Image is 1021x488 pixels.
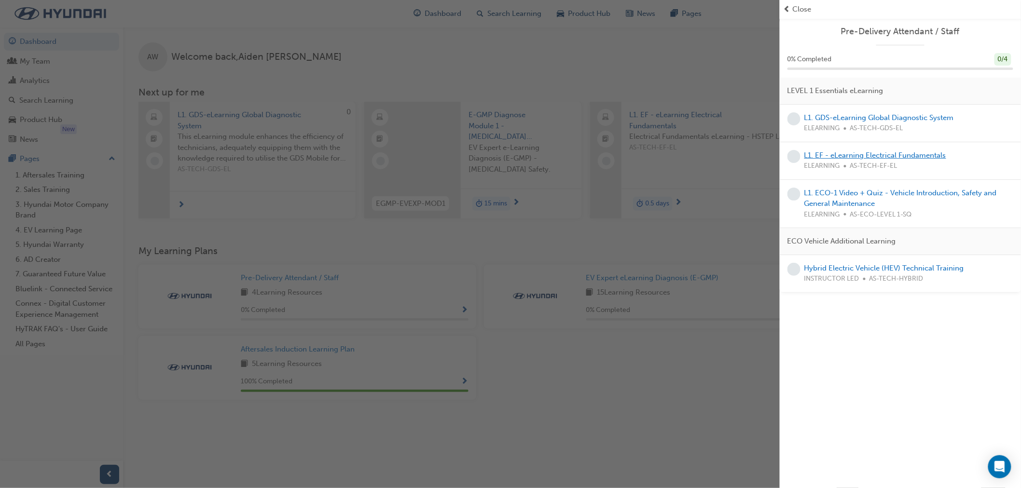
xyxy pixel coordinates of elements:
span: ELEARNING [804,123,840,134]
span: prev-icon [784,4,791,15]
span: 0 % Completed [787,54,832,65]
a: L1. EF - eLearning Electrical Fundamentals [804,151,946,160]
a: Hybrid Electric Vehicle (HEV) Technical Training [804,264,964,272]
span: LEVEL 1 Essentials eLearning [787,85,883,96]
span: AS-TECH-EF-EL [850,161,897,172]
button: prev-iconClose [784,4,1017,15]
span: INSTRUCTOR LED [804,273,859,285]
span: learningRecordVerb_NONE-icon [787,112,800,125]
span: learningRecordVerb_NONE-icon [787,263,800,276]
span: ECO Vehicle Additional Learning [787,236,896,247]
div: Open Intercom Messenger [988,455,1011,478]
span: AS-TECH-HYBRID [869,273,924,285]
span: ELEARNING [804,161,840,172]
a: Pre-Delivery Attendant / Staff [787,26,1013,37]
span: AS-TECH-GDS-EL [850,123,903,134]
a: L1. ECO-1 Video + Quiz - Vehicle Introduction, Safety and General Maintenance [804,189,997,208]
div: 0 / 4 [994,53,1011,66]
a: L1. GDS-eLearning Global Diagnostic System [804,113,954,122]
span: ELEARNING [804,209,840,220]
span: Close [793,4,812,15]
span: learningRecordVerb_NONE-icon [787,188,800,201]
span: learningRecordVerb_NONE-icon [787,150,800,163]
span: AS-ECO-LEVEL 1-SQ [850,209,912,220]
